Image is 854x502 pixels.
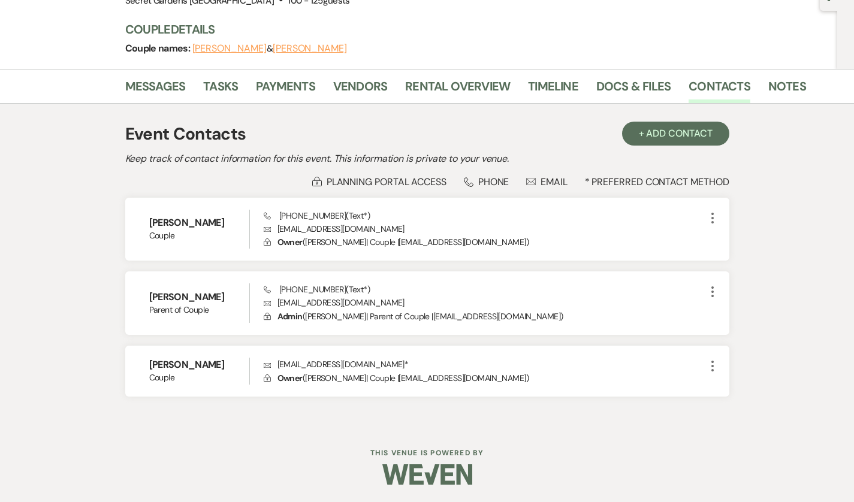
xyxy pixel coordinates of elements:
[596,77,671,103] a: Docs & Files
[528,77,578,103] a: Timeline
[464,176,509,188] div: Phone
[203,77,238,103] a: Tasks
[125,77,186,103] a: Messages
[405,77,510,103] a: Rental Overview
[768,77,806,103] a: Notes
[526,176,568,188] div: Email
[312,176,446,188] div: Planning Portal Access
[689,77,750,103] a: Contacts
[149,371,249,384] span: Couple
[125,176,729,188] div: * Preferred Contact Method
[264,371,705,385] p: ( [PERSON_NAME] | Couple | [EMAIL_ADDRESS][DOMAIN_NAME] )
[264,284,370,295] span: [PHONE_NUMBER] (Text*)
[382,453,472,495] img: Weven Logo
[256,77,315,103] a: Payments
[149,358,249,371] h6: [PERSON_NAME]
[277,237,303,247] span: Owner
[264,210,370,221] span: [PHONE_NUMBER] (Text*)
[277,373,303,383] span: Owner
[125,122,246,147] h1: Event Contacts
[192,44,267,53] button: [PERSON_NAME]
[264,358,705,371] p: [EMAIL_ADDRESS][DOMAIN_NAME] *
[125,152,729,166] h2: Keep track of contact information for this event. This information is private to your venue.
[273,44,347,53] button: [PERSON_NAME]
[264,296,705,309] p: [EMAIL_ADDRESS][DOMAIN_NAME]
[149,216,249,229] h6: [PERSON_NAME]
[622,122,729,146] button: + Add Contact
[264,222,705,235] p: [EMAIL_ADDRESS][DOMAIN_NAME]
[125,21,796,38] h3: Couple Details
[192,43,347,55] span: &
[277,311,303,322] span: Admin
[149,229,249,242] span: Couple
[333,77,387,103] a: Vendors
[125,42,192,55] span: Couple names:
[149,291,249,304] h6: [PERSON_NAME]
[149,304,249,316] span: Parent of Couple
[264,235,705,249] p: ( [PERSON_NAME] | Couple | [EMAIL_ADDRESS][DOMAIN_NAME] )
[264,310,705,323] p: ( [PERSON_NAME] | Parent of Couple | [EMAIL_ADDRESS][DOMAIN_NAME] )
